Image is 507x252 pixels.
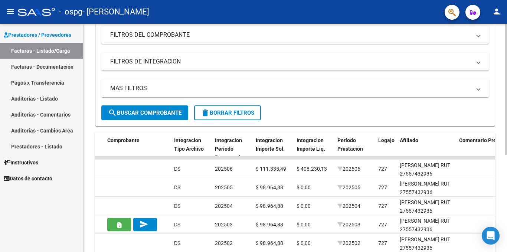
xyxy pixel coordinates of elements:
[337,184,360,190] span: 202505
[6,7,15,16] mat-icon: menu
[108,108,117,117] mat-icon: search
[378,220,387,229] div: 727
[256,222,283,228] span: $ 98.964,88
[397,132,456,165] datatable-header-cell: Afiliado
[297,222,311,228] span: $ 0,00
[110,58,471,66] mat-panel-title: FILTROS DE INTEGRACION
[215,240,233,246] span: 202502
[378,202,387,210] div: 727
[215,137,246,160] span: Integracion Periodo Presentacion
[256,184,283,190] span: $ 98.964,88
[297,184,311,190] span: $ 0,00
[174,166,180,172] span: DS
[171,132,212,165] datatable-header-cell: Integracion Tipo Archivo
[101,53,489,71] mat-expansion-panel-header: FILTROS DE INTEGRACION
[297,203,311,209] span: $ 0,00
[107,137,140,143] span: Comprobante
[256,203,283,209] span: $ 98.964,88
[201,109,254,116] span: Borrar Filtros
[215,222,233,228] span: 202503
[400,198,453,215] div: [PERSON_NAME] RUT 27557432936
[256,137,285,152] span: Integracion Importe Sol.
[140,220,148,229] mat-icon: send
[378,239,387,248] div: 727
[294,132,334,165] datatable-header-cell: Integracion Importe Liq.
[194,105,261,120] button: Borrar Filtros
[110,31,471,39] mat-panel-title: FILTROS DEL COMPROBANTE
[59,4,82,20] span: - ospg
[375,132,397,165] datatable-header-cell: Legajo
[297,137,325,152] span: Integracion Importe Liq.
[215,166,233,172] span: 202506
[253,132,294,165] datatable-header-cell: Integracion Importe Sol.
[334,132,375,165] datatable-header-cell: Período Prestación
[174,184,180,190] span: DS
[108,109,181,116] span: Buscar Comprobante
[174,137,204,152] span: Integracion Tipo Archivo
[256,240,283,246] span: $ 98.964,88
[4,31,71,39] span: Prestadores / Proveedores
[337,166,360,172] span: 202506
[337,240,360,246] span: 202502
[101,26,489,44] mat-expansion-panel-header: FILTROS DEL COMPROBANTE
[4,174,52,183] span: Datos de contacto
[297,240,311,246] span: $ 0,00
[482,227,500,245] div: Open Intercom Messenger
[337,203,360,209] span: 202504
[4,158,38,167] span: Instructivos
[215,203,233,209] span: 202504
[337,137,363,152] span: Período Prestación
[212,132,253,165] datatable-header-cell: Integracion Periodo Presentacion
[337,222,360,228] span: 202503
[174,203,180,209] span: DS
[400,180,453,197] div: [PERSON_NAME] RUT 27557432936
[378,165,387,173] div: 727
[101,79,489,97] mat-expansion-panel-header: MAS FILTROS
[101,105,188,120] button: Buscar Comprobante
[174,240,180,246] span: DS
[400,161,453,178] div: [PERSON_NAME] RUT 27557432936
[297,166,327,172] span: $ 408.230,13
[378,183,387,192] div: 727
[215,184,233,190] span: 202505
[110,84,471,92] mat-panel-title: MAS FILTROS
[400,217,453,234] div: [PERSON_NAME] RUT 27557432936
[201,108,210,117] mat-icon: delete
[174,222,180,228] span: DS
[82,4,149,20] span: - [PERSON_NAME]
[492,7,501,16] mat-icon: person
[378,137,395,143] span: Legajo
[104,132,171,165] datatable-header-cell: Comprobante
[256,166,286,172] span: $ 111.335,49
[400,137,418,143] span: Afiliado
